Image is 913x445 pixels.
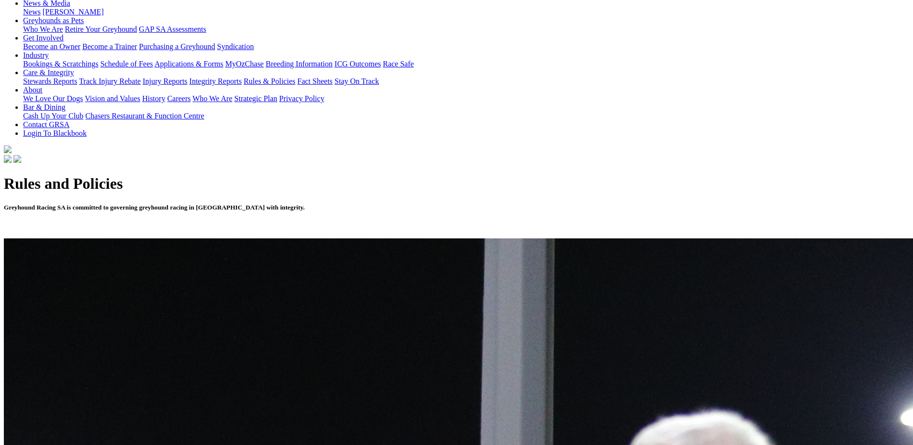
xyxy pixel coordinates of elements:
div: News & Media [23,8,909,16]
a: Contact GRSA [23,120,69,129]
a: Care & Integrity [23,68,74,77]
a: Who We Are [193,94,232,103]
a: Login To Blackbook [23,129,87,137]
div: Care & Integrity [23,77,909,86]
a: We Love Our Dogs [23,94,83,103]
a: Rules & Policies [244,77,296,85]
a: Integrity Reports [189,77,242,85]
a: Applications & Forms [154,60,223,68]
a: About [23,86,42,94]
a: Privacy Policy [279,94,324,103]
a: History [142,94,165,103]
a: Bookings & Scratchings [23,60,98,68]
div: Industry [23,60,909,68]
a: ICG Outcomes [334,60,381,68]
a: Greyhounds as Pets [23,16,84,25]
a: Get Involved [23,34,64,42]
a: Purchasing a Greyhound [139,42,215,51]
a: Chasers Restaurant & Function Centre [85,112,204,120]
h1: Rules and Policies [4,175,909,193]
a: Industry [23,51,49,59]
img: logo-grsa-white.png [4,145,12,153]
a: Bar & Dining [23,103,65,111]
div: About [23,94,909,103]
a: Stewards Reports [23,77,77,85]
a: Syndication [217,42,254,51]
a: Retire Your Greyhound [65,25,137,33]
div: Get Involved [23,42,909,51]
h5: Greyhound Racing SA is committed to governing greyhound racing in [GEOGRAPHIC_DATA] with integrity. [4,204,909,211]
a: MyOzChase [225,60,264,68]
a: Track Injury Rebate [79,77,141,85]
div: Bar & Dining [23,112,909,120]
a: Vision and Values [85,94,140,103]
a: GAP SA Assessments [139,25,206,33]
a: Strategic Plan [234,94,277,103]
a: News [23,8,40,16]
a: Race Safe [383,60,413,68]
a: Stay On Track [334,77,379,85]
a: Schedule of Fees [100,60,153,68]
a: Who We Are [23,25,63,33]
img: facebook.svg [4,155,12,163]
a: [PERSON_NAME] [42,8,103,16]
a: Careers [167,94,191,103]
a: Injury Reports [142,77,187,85]
img: twitter.svg [13,155,21,163]
a: Become an Owner [23,42,80,51]
a: Become a Trainer [82,42,137,51]
a: Fact Sheets [297,77,333,85]
a: Breeding Information [266,60,333,68]
div: Greyhounds as Pets [23,25,909,34]
a: Cash Up Your Club [23,112,83,120]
